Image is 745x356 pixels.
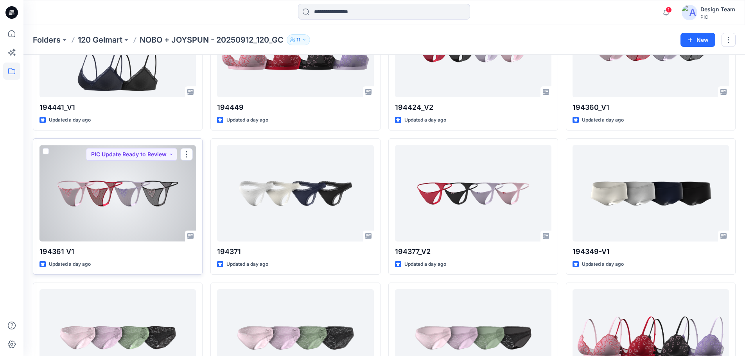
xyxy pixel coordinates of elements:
p: NOBO + JOYSPUN - 20250912_120_GC [140,34,284,45]
p: 194361 V1 [39,246,196,257]
p: 194449 [217,102,373,113]
p: Updated a day ago [404,260,446,268]
div: PIC [700,14,735,20]
span: 1 [666,7,672,13]
p: 194441_V1 [39,102,196,113]
p: Updated a day ago [49,260,91,268]
a: Folders [33,34,61,45]
a: 194377_V2 [395,145,551,242]
p: Updated a day ago [226,260,268,268]
p: 194349-V1 [573,246,729,257]
img: avatar [682,5,697,20]
p: Updated a day ago [226,116,268,124]
a: 194349-V1 [573,145,729,242]
p: Updated a day ago [582,116,624,124]
button: New [680,33,715,47]
p: 194424_V2 [395,102,551,113]
p: 194371 [217,246,373,257]
p: 11 [296,36,300,44]
a: 120 Gelmart [78,34,122,45]
p: Updated a day ago [49,116,91,124]
p: 194377_V2 [395,246,551,257]
p: 194360_V1 [573,102,729,113]
div: Design Team [700,5,735,14]
a: 194361 V1 [39,145,196,242]
p: Updated a day ago [582,260,624,268]
button: 11 [287,34,310,45]
p: Updated a day ago [404,116,446,124]
a: 194371 [217,145,373,242]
